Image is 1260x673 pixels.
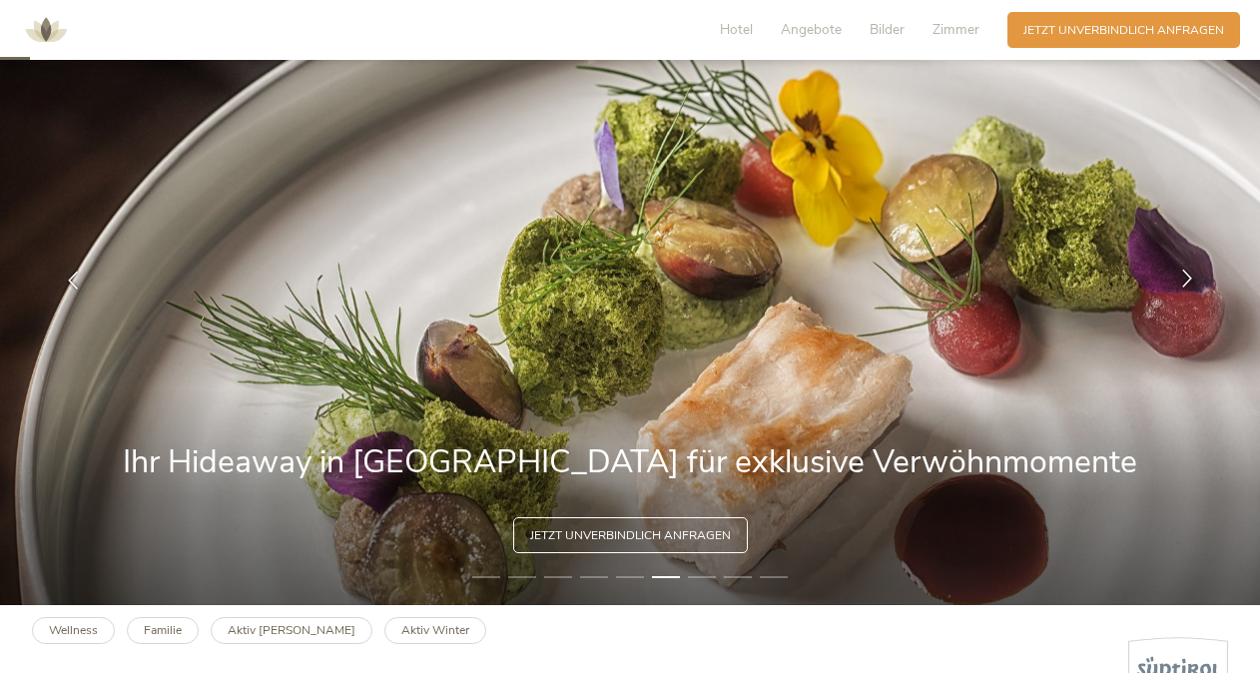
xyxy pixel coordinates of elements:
b: Aktiv [PERSON_NAME] [228,622,355,638]
a: Aktiv [PERSON_NAME] [211,617,372,644]
a: Wellness [32,617,115,644]
span: Hotel [720,20,753,39]
a: Aktiv Winter [384,617,486,644]
span: Jetzt unverbindlich anfragen [530,527,731,544]
b: Wellness [49,622,98,638]
a: AMONTI & LUNARIS Wellnessresort [16,24,76,35]
b: Familie [144,622,182,638]
a: Familie [127,617,199,644]
b: Aktiv Winter [401,622,469,638]
span: Jetzt unverbindlich anfragen [1023,22,1224,39]
span: Bilder [870,20,905,39]
span: Zimmer [933,20,979,39]
span: Angebote [781,20,842,39]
